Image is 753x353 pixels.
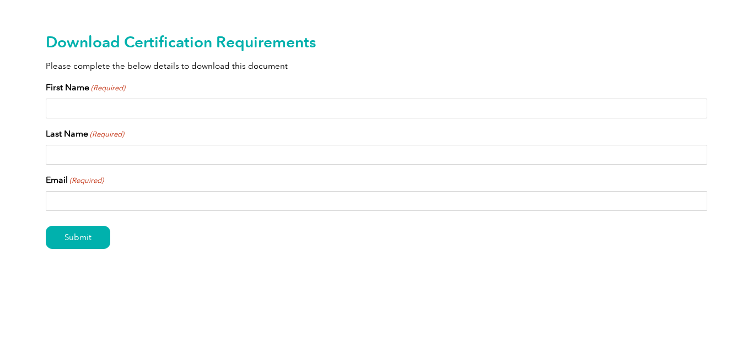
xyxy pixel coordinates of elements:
label: Last Name [46,127,124,140]
p: Please complete the below details to download this document [46,60,707,72]
h2: Download Certification Requirements [46,33,707,51]
span: (Required) [89,129,125,140]
span: (Required) [69,175,104,186]
label: Email [46,173,104,187]
input: Submit [46,226,110,249]
label: First Name [46,81,125,94]
span: (Required) [90,83,126,94]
